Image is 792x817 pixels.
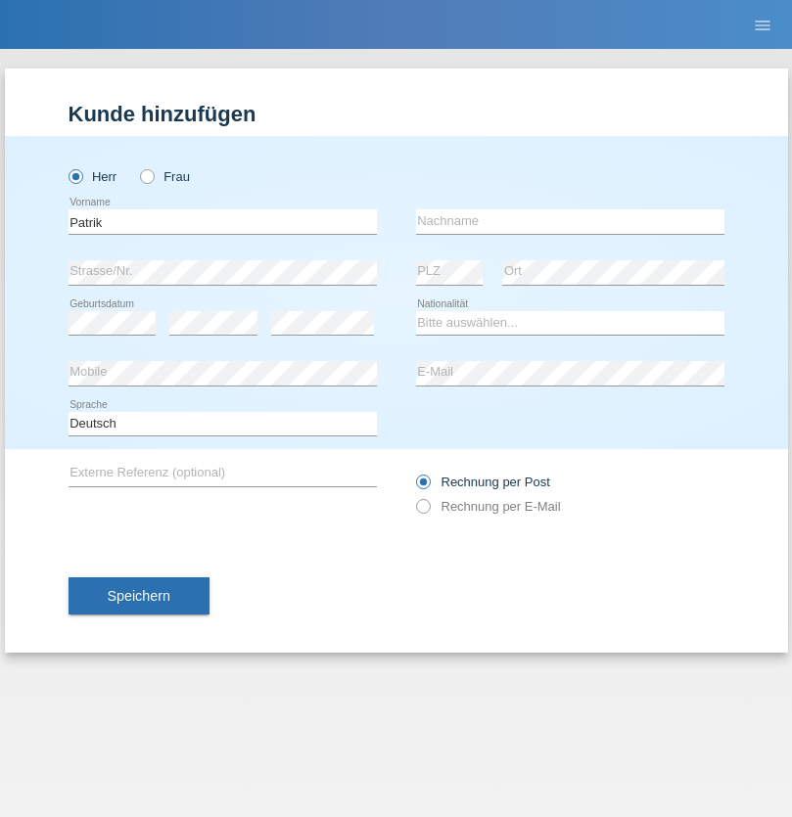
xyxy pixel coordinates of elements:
[69,169,81,182] input: Herr
[69,577,210,614] button: Speichern
[416,475,429,499] input: Rechnung per Post
[140,169,153,182] input: Frau
[69,102,724,126] h1: Kunde hinzufügen
[416,475,550,489] label: Rechnung per Post
[69,169,117,184] label: Herr
[753,16,772,35] i: menu
[743,19,782,30] a: menu
[416,499,429,523] input: Rechnung per E-Mail
[140,169,190,184] label: Frau
[416,499,561,514] label: Rechnung per E-Mail
[108,588,170,604] span: Speichern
